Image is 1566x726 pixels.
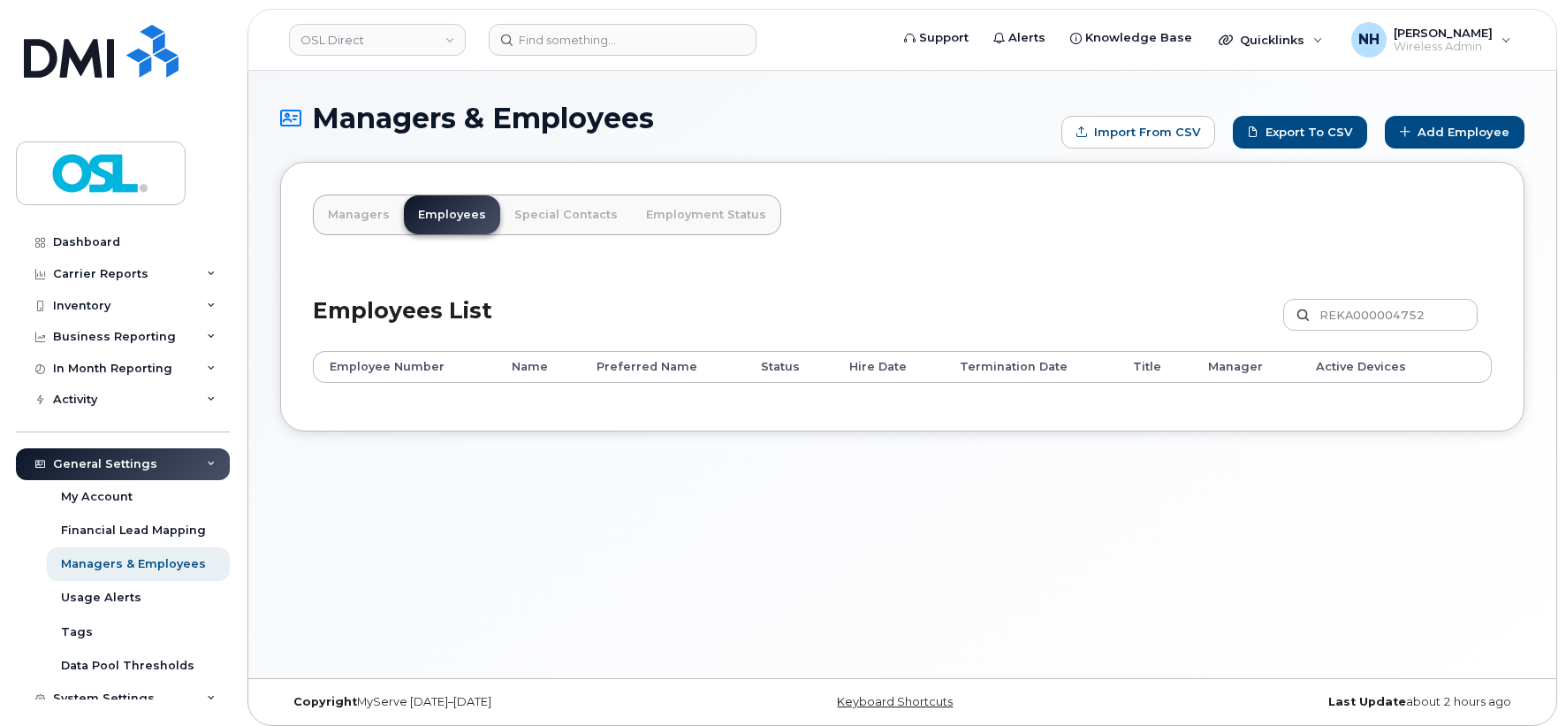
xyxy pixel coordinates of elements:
a: Managers [314,195,404,234]
h1: Managers & Employees [280,103,1053,134]
a: Employment Status [632,195,780,234]
strong: Last Update [1328,695,1406,708]
th: Preferred Name [581,351,745,383]
a: Employees [404,195,500,234]
th: Manager [1192,351,1300,383]
a: Special Contacts [500,195,632,234]
form: Import from CSV [1061,116,1215,149]
th: Active Devices [1300,351,1451,383]
h2: Employees List [313,299,492,351]
th: Status [745,351,832,383]
th: Title [1117,351,1191,383]
th: Hire Date [833,351,944,383]
a: Add Employee [1385,116,1524,149]
a: Keyboard Shortcuts [837,695,953,708]
div: MyServe [DATE]–[DATE] [280,695,695,709]
th: Name [496,351,581,383]
div: about 2 hours ago [1110,695,1524,709]
th: Termination Date [944,351,1117,383]
th: Employee Number [313,351,496,383]
a: Export to CSV [1233,116,1367,149]
strong: Copyright [293,695,357,708]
